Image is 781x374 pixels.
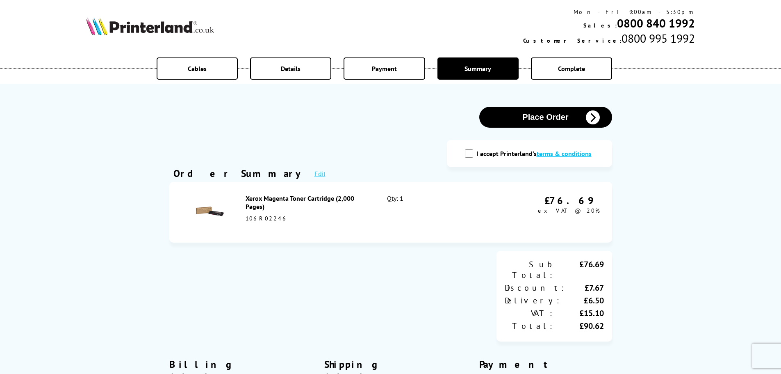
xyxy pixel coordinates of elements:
a: Edit [314,170,326,178]
span: Details [281,64,301,73]
div: Sub Total: [505,259,554,280]
div: Payment [479,358,612,371]
button: Place Order [479,107,612,128]
span: Customer Service: [523,37,622,44]
div: £7.67 [566,282,604,293]
span: Sales: [583,22,617,29]
div: Xerox Magenta Toner Cartridge (2,000 Pages) [246,194,369,211]
span: Cables [188,64,207,73]
div: £6.50 [561,295,604,306]
div: £15.10 [554,308,604,319]
div: Delivery: [505,295,561,306]
span: ex VAT @ 20% [538,207,600,214]
div: VAT: [505,308,554,319]
img: Xerox Magenta Toner Cartridge (2,000 Pages) [195,197,224,226]
img: Printerland Logo [86,17,214,35]
a: modal_tc [537,149,592,158]
label: I accept Printerland's [476,149,596,158]
span: Complete [558,64,585,73]
span: Summary [465,64,491,73]
div: £76.69 [538,194,600,207]
a: 0800 840 1992 [617,16,695,31]
div: 106R02246 [246,215,369,222]
div: Qty: 1 [387,194,472,230]
span: 0800 995 1992 [622,31,695,46]
div: Total: [505,321,554,331]
div: Discount: [505,282,566,293]
div: £76.69 [554,259,604,280]
div: Mon - Fri 9:00am - 5:30pm [523,8,695,16]
span: Payment [372,64,397,73]
div: Order Summary [173,167,306,180]
div: £90.62 [554,321,604,331]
